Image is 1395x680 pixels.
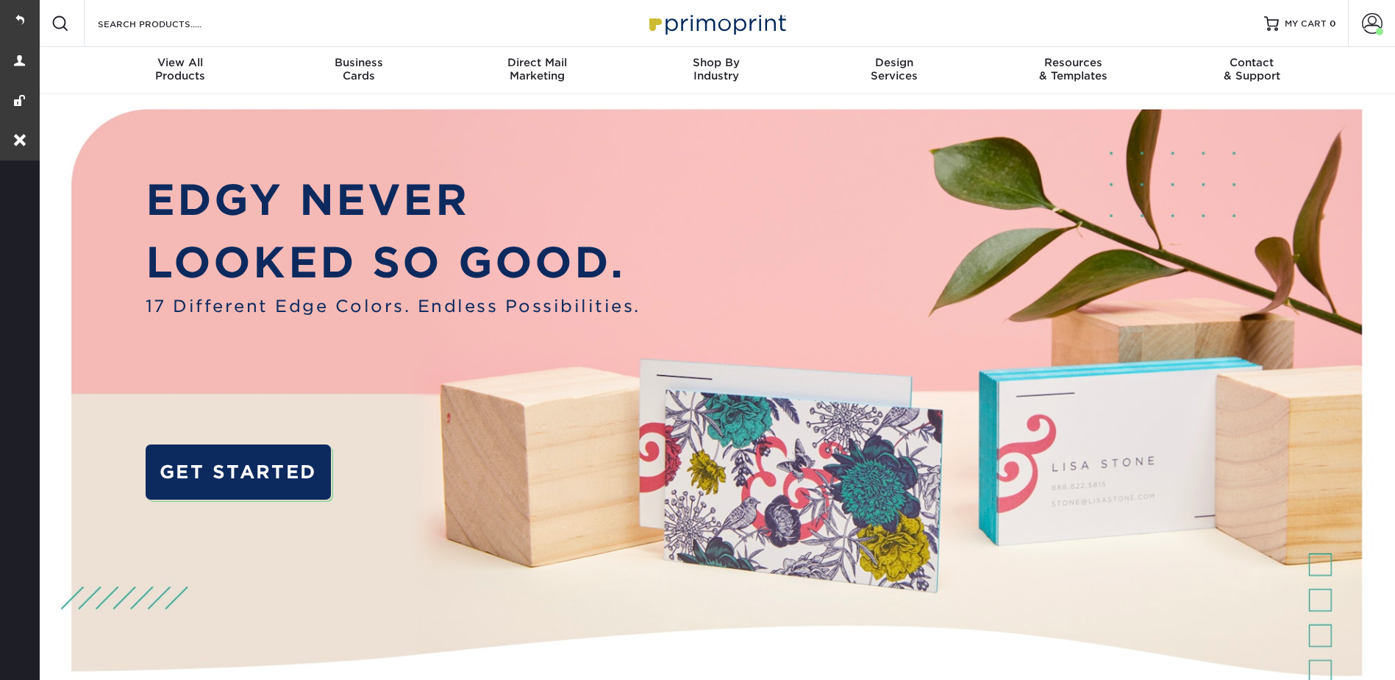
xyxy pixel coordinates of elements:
[805,56,984,69] span: Design
[643,7,790,39] img: Primoprint
[984,47,1163,94] a: Resources& Templates
[1163,56,1341,82] div: & Support
[1330,18,1336,29] span: 0
[91,56,270,82] div: Products
[269,56,448,82] div: Cards
[805,47,984,94] a: DesignServices
[448,56,627,82] div: Marketing
[146,231,641,294] p: LOOKED SO GOOD.
[146,294,641,319] span: 17 Different Edge Colors. Endless Possibilities.
[1163,47,1341,94] a: Contact& Support
[269,56,448,69] span: Business
[448,56,627,69] span: Direct Mail
[91,47,270,94] a: View AllProducts
[627,56,805,69] span: Shop By
[1285,18,1327,30] span: MY CART
[96,15,240,32] input: SEARCH PRODUCTS.....
[146,169,641,231] p: EDGY NEVER
[448,47,627,94] a: Direct MailMarketing
[146,445,331,500] a: GET STARTED
[805,56,984,82] div: Services
[984,56,1163,69] span: Resources
[91,56,270,69] span: View All
[627,47,805,94] a: Shop ByIndustry
[269,47,448,94] a: BusinessCards
[627,56,805,82] div: Industry
[984,56,1163,82] div: & Templates
[1163,56,1341,69] span: Contact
